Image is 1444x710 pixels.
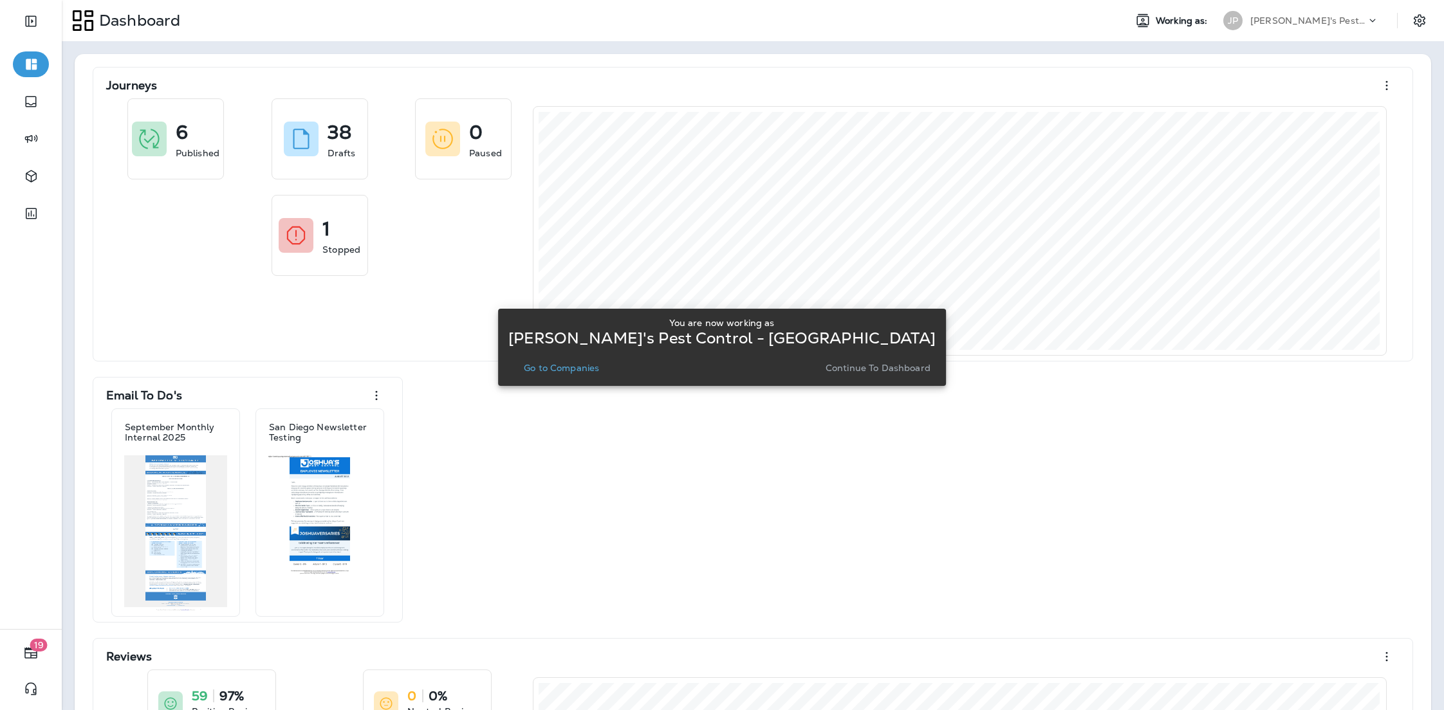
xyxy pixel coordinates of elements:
p: Published [176,147,219,159]
button: 19 [13,640,49,666]
p: September Monthly Internal 2025 [125,422,227,442]
p: 1 [322,223,330,235]
p: San Diego Newsletter Testing [269,422,371,442]
p: 0 [469,126,483,139]
span: Working as: [1156,15,1210,26]
p: 6 [176,126,188,139]
p: Reviews [106,650,152,663]
p: Drafts [328,147,356,159]
button: Continue to Dashboard [820,359,936,377]
p: Paused [469,147,502,159]
p: 0 [407,689,416,702]
p: Go to Companies [524,363,599,373]
img: 2c26bd23-48a8-4673-a294-c439162c9175.jpg [268,455,371,575]
p: 59 [192,689,208,702]
p: Stopped [322,243,360,256]
img: 90831290-8bb0-4333-b209-2d212a7c12b9.jpg [124,455,227,611]
span: 19 [30,639,48,651]
p: [PERSON_NAME]'s Pest Control - [GEOGRAPHIC_DATA] [508,333,936,343]
p: 0% [429,689,447,702]
p: 38 [328,126,351,139]
p: Email To Do's [106,389,182,402]
div: JP [1223,11,1243,30]
button: Go to Companies [519,359,604,377]
button: Expand Sidebar [13,8,49,34]
p: Continue to Dashboard [826,363,930,373]
p: Dashboard [94,11,180,30]
button: Settings [1408,9,1431,32]
p: [PERSON_NAME]'s Pest Control - [GEOGRAPHIC_DATA] [1250,15,1366,26]
p: Journeys [106,79,157,92]
p: 97% [219,689,244,702]
p: You are now working as [669,318,774,328]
